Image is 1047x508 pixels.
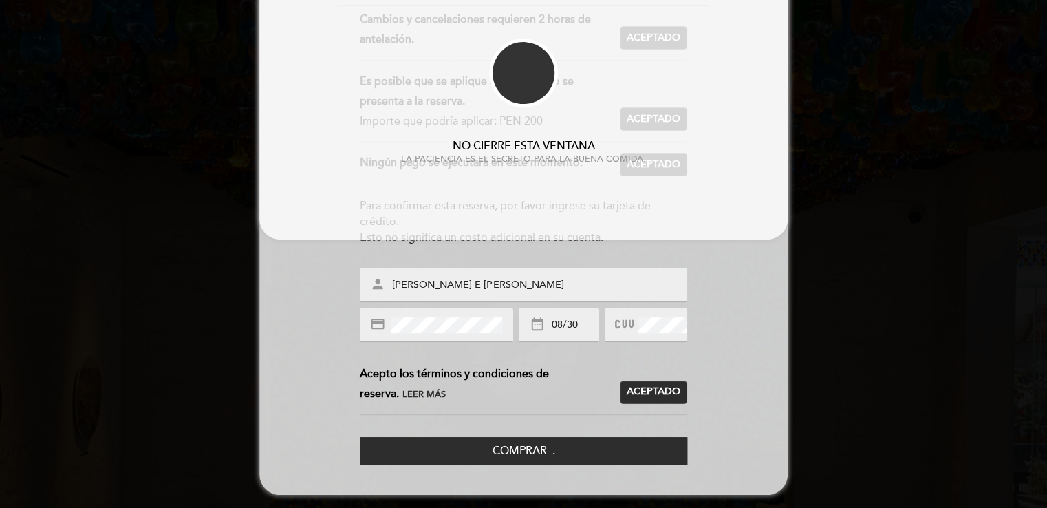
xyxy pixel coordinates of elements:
div: Acepto los términos y condiciones de reserva. [360,364,620,404]
button: Comprar [360,437,687,465]
span: Leer más [402,389,446,400]
i: person [370,277,385,292]
span: Comprar [493,444,547,458]
span: Aceptado [627,385,680,399]
i: credit_card [370,317,385,332]
i: date_range [530,317,545,332]
button: Aceptado [620,381,687,404]
div: LA PACIENCIA ES EL SECRETO PARA LA BUENA COMIDA. [259,153,788,165]
input: Nombre impreso en la tarjeta [391,277,689,293]
input: MM/YY [550,317,598,333]
h3: NO CIERRE ESTA VENTANA [259,140,788,153]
